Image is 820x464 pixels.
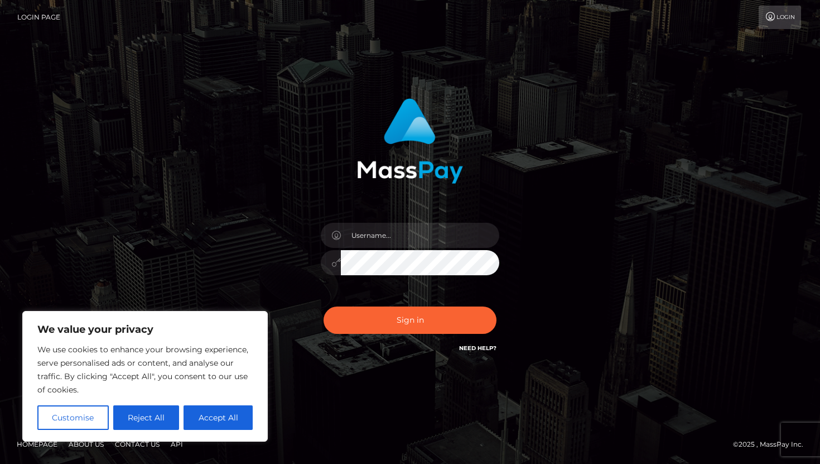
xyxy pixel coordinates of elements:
[166,436,187,453] a: API
[341,223,499,248] input: Username...
[37,405,109,430] button: Customise
[64,436,108,453] a: About Us
[17,6,60,29] a: Login Page
[324,307,496,334] button: Sign in
[37,343,253,396] p: We use cookies to enhance your browsing experience, serve personalised ads or content, and analys...
[184,405,253,430] button: Accept All
[733,438,812,451] div: © 2025 , MassPay Inc.
[113,405,180,430] button: Reject All
[110,436,164,453] a: Contact Us
[459,345,496,352] a: Need Help?
[37,323,253,336] p: We value your privacy
[759,6,801,29] a: Login
[22,311,268,442] div: We value your privacy
[12,436,62,453] a: Homepage
[357,98,463,184] img: MassPay Login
